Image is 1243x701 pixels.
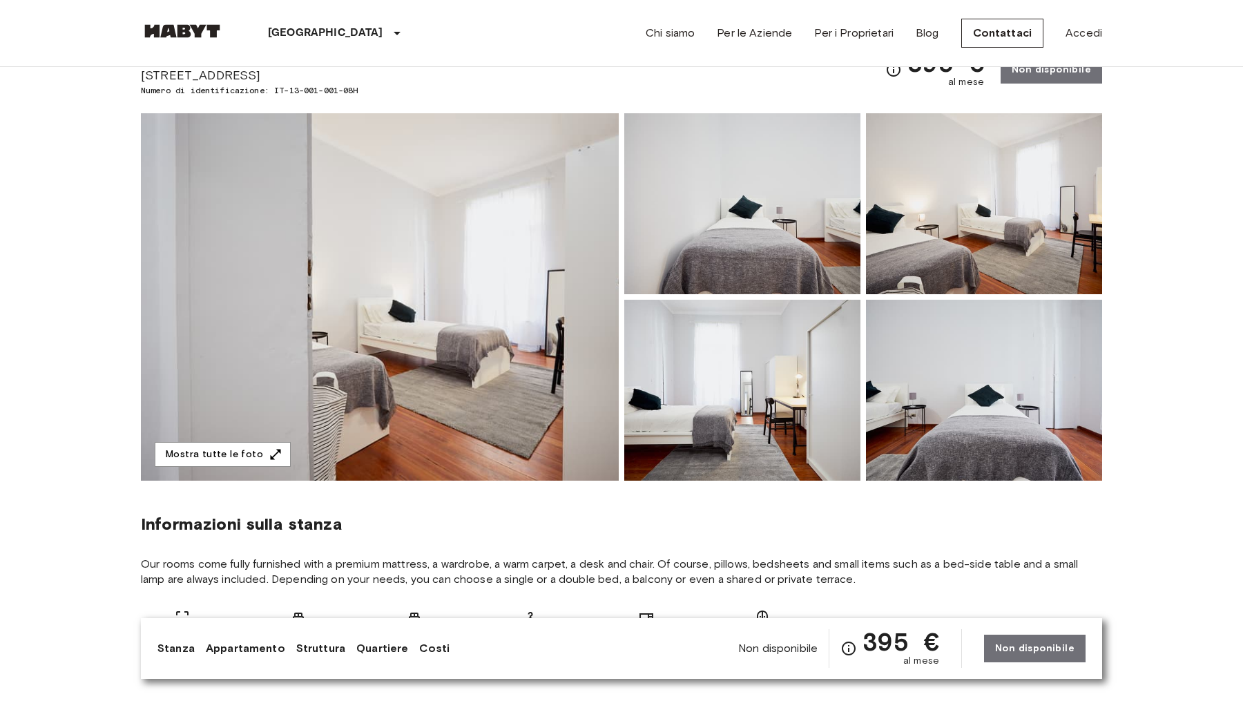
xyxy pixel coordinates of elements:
[885,61,902,78] svg: Verifica i dettagli delle spese nella sezione 'Riassunto dei Costi'. Si prega di notare che gli s...
[419,640,450,657] a: Costi
[141,66,389,84] span: [STREET_ADDRESS]
[268,25,383,41] p: [GEOGRAPHIC_DATA]
[206,640,285,657] a: Appartamento
[863,629,939,654] span: 395 €
[141,557,1102,587] span: Our rooms come fully furnished with a premium mattress, a wardrobe, a warm carpet, a desk and cha...
[840,640,857,657] svg: Verifica i dettagli delle spese nella sezione 'Riassunto dei Costi'. Si prega di notare che gli s...
[624,300,860,481] img: Picture of unit IT-13-001-001-08H
[141,84,389,97] span: Numero di identificazione: IT-13-001-001-08H
[903,654,939,668] span: al mese
[916,25,939,41] a: Blog
[141,514,1102,535] span: Informazioni sulla stanza
[646,25,695,41] a: Chi siamo
[624,113,860,294] img: Picture of unit IT-13-001-001-08H
[866,300,1102,481] img: Picture of unit IT-13-001-001-08H
[356,640,408,657] a: Quartiere
[948,75,984,89] span: al mese
[141,113,619,481] img: Marketing picture of unit IT-13-001-001-08H
[961,19,1044,48] a: Contattaci
[1066,25,1102,41] a: Accedi
[738,641,818,656] span: Non disponibile
[866,113,1102,294] img: Picture of unit IT-13-001-001-08H
[717,25,792,41] a: Per le Aziende
[907,50,984,75] span: 395 €
[296,640,345,657] a: Struttura
[157,640,195,657] a: Stanza
[141,24,224,38] img: Habyt
[155,442,291,468] button: Mostra tutte le foto
[814,25,894,41] a: Per i Proprietari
